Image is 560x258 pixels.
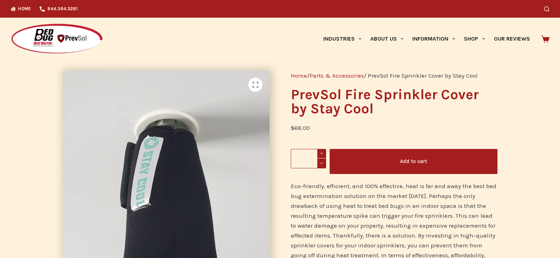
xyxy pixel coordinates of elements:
a: Industries [319,18,366,60]
span: $ [291,124,294,131]
button: Search [544,6,549,12]
a: View full-screen image gallery [248,78,263,92]
a: Our Reviews [489,18,534,60]
bdi: 68.00 [291,124,310,131]
a: Parts & Accessories [310,72,364,79]
input: Product quantity [291,149,326,168]
a: Shop [460,18,489,60]
img: Prevsol/Bed Bug Heat Doctor [11,23,103,55]
a: About Us [366,18,408,60]
a: Information [408,18,460,60]
button: Add to cart [330,149,497,174]
a: Home [291,72,307,79]
nav: Primary [319,18,534,60]
a: PrevSol Fire Sprinkler Cover by Stay Cool [63,204,270,211]
nav: Breadcrumb [291,71,497,80]
h1: PrevSol Fire Sprinkler Cover by Stay Cool [291,88,497,116]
